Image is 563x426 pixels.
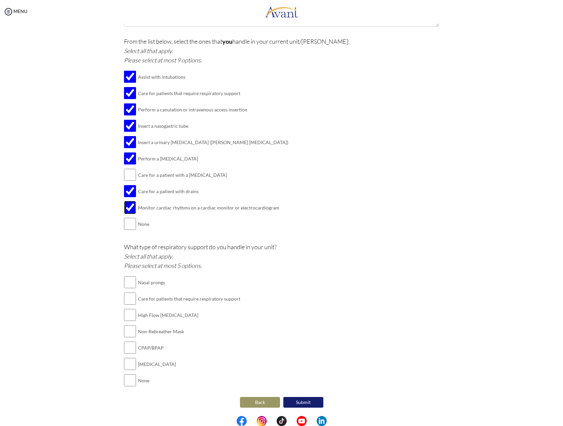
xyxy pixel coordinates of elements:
[287,416,297,426] img: blank.png
[247,416,257,426] img: blank.png
[124,253,202,269] i: Select all that apply. Please select at most 5 options.
[3,7,13,17] img: icon-menu.png
[265,2,298,22] img: logo.png
[222,38,232,45] b: you
[138,199,288,216] td: Monitor cardiac rhythms on a cardiac monitor or electrocardiogram
[257,416,267,426] img: in.png
[124,37,439,65] p: From the list below, select the ones that handle in your current unit/[PERSON_NAME]:
[138,183,288,199] td: Care for a patient with drains
[3,8,27,14] a: MENU
[138,307,240,323] td: High Flow [MEDICAL_DATA]
[138,101,288,118] td: Perform a canulation or intravenous access insertion
[138,323,240,340] td: Non-Rebreather Mask
[138,274,240,291] td: Nasal prongs
[138,118,288,134] td: Insert a nasogastric tube
[124,242,439,270] p: What type of respiratory support do you handle in your unit?
[307,416,317,426] img: blank.png
[138,216,288,232] td: None
[138,134,288,150] td: Insert a urinary [MEDICAL_DATA] ([PERSON_NAME] [MEDICAL_DATA])
[297,416,307,426] img: yt.png
[138,69,288,85] td: Assist with intubations
[138,167,288,183] td: Care for a patient with a [MEDICAL_DATA]
[267,416,277,426] img: blank.png
[124,47,202,64] i: Select all that apply. Please select at most 9 options.
[138,291,240,307] td: Care for patients that require respiratory support
[317,416,327,426] img: li.png
[138,340,240,356] td: CPAP/BPAP
[283,397,323,408] button: Submit
[277,416,287,426] img: tt.png
[237,416,247,426] img: fb.png
[138,356,240,372] td: [MEDICAL_DATA]
[240,397,280,408] button: Back
[138,372,240,389] td: None
[138,150,288,167] td: Perform a [MEDICAL_DATA]
[138,85,288,101] td: Care for patients that require respiratory support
